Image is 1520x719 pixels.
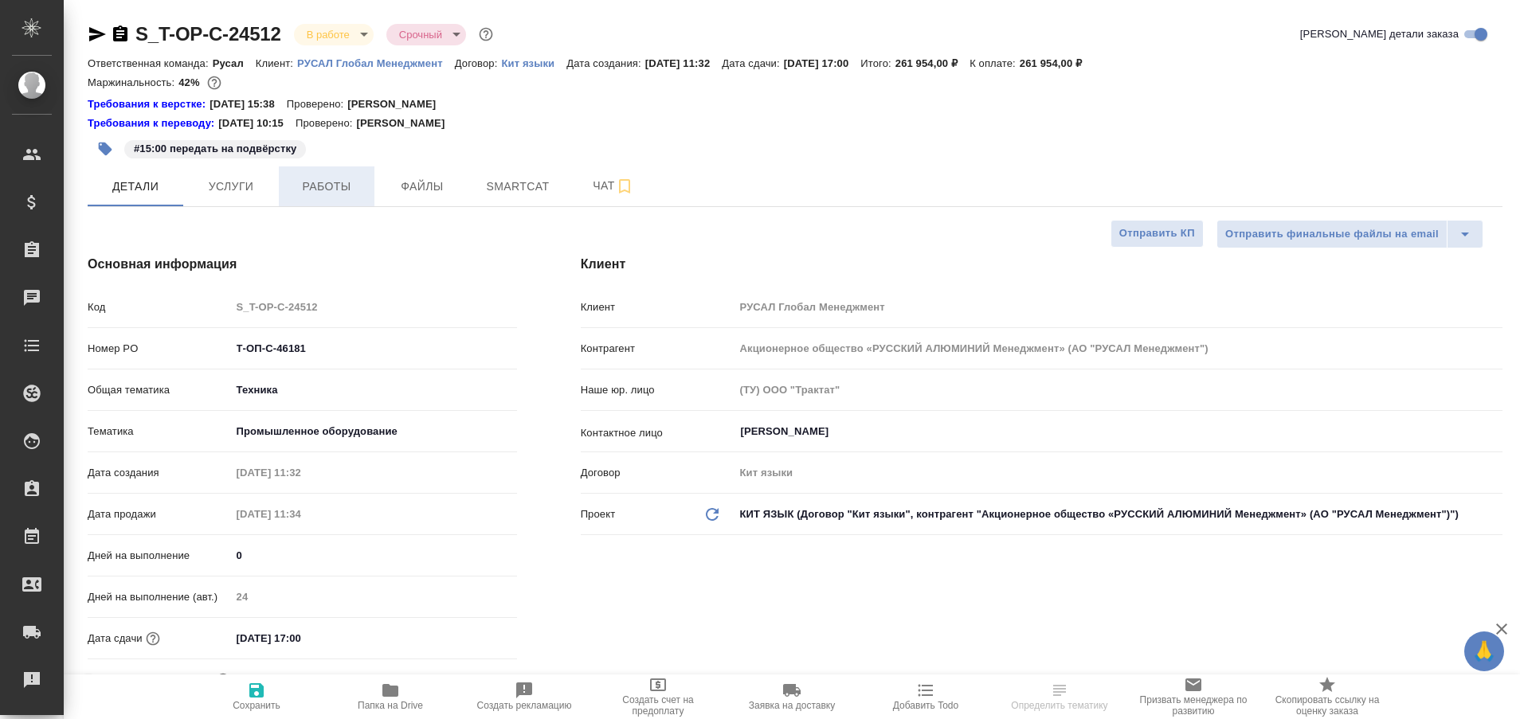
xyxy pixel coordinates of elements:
span: Добавить Todo [893,700,958,711]
button: Скопировать ссылку для ЯМессенджера [88,25,107,44]
span: Чат [575,176,652,196]
p: 261 954,00 ₽ [1020,57,1094,69]
button: Включи, если не хочешь, чтобы указанная дата сдачи изменилась после переставления заказа в 'Подтв... [213,670,233,690]
a: РУСАЛ Глобал Менеджмент [297,56,455,69]
a: S_T-OP-C-24512 [135,23,281,45]
span: Не пересчитывать [111,672,201,688]
input: Пустое поле [231,585,517,608]
a: Требования к переводу: [88,115,218,131]
p: Дней на выполнение [88,548,231,564]
p: Номер PO [88,341,231,357]
button: Доп статусы указывают на важность/срочность заказа [476,24,496,45]
p: Код [88,299,231,315]
div: Промышленное оборудование [231,418,517,445]
p: Дата сдачи [88,631,143,647]
button: Определить тематику [993,674,1126,719]
p: Клиент [581,299,735,315]
input: Пустое поле [735,378,1502,401]
p: [PERSON_NAME] [356,115,456,131]
p: Договор [581,465,735,481]
button: Сохранить [190,674,323,719]
input: ✎ Введи что-нибудь [231,337,517,360]
button: Создать счет на предоплату [591,674,725,719]
p: Итого: [860,57,895,69]
input: ✎ Введи что-нибудь [231,544,517,567]
a: Кит языки [501,56,566,69]
p: Дата сдачи: [722,57,783,69]
span: Заявка на доставку [749,700,835,711]
p: Ответственная команда: [88,57,213,69]
button: В работе [302,28,355,41]
p: [DATE] 11:32 [645,57,723,69]
p: Наше юр. лицо [581,382,735,398]
div: Нажми, чтобы открыть папку с инструкцией [88,96,210,112]
div: В работе [294,24,374,45]
button: Скопировать ссылку [111,25,130,44]
input: ✎ Введи что-нибудь [231,627,370,650]
p: Дата создания [88,465,231,481]
span: Папка на Drive [358,700,423,711]
input: Пустое поле [735,295,1502,318]
p: [PERSON_NAME] [347,96,448,112]
div: В работе [386,24,466,45]
span: Smartcat [480,177,556,197]
span: Услуги [193,177,269,197]
button: Призвать менеджера по развитию [1126,674,1260,719]
input: Пустое поле [231,295,517,318]
button: Срочный [394,28,447,41]
p: Маржинальность: [88,76,178,88]
span: Работы [288,177,365,197]
button: Если добавить услуги и заполнить их объемом, то дата рассчитается автоматически [143,628,163,649]
p: Общая тематика [88,382,231,398]
button: Добавить Todo [859,674,993,719]
button: Отправить финальные файлы на email [1216,220,1448,248]
span: Призвать менеджера по развитию [1136,694,1251,717]
input: Пустое поле [231,461,370,484]
p: [DATE] 17:00 [784,57,861,69]
p: [DATE] 15:38 [210,96,287,112]
p: Проверено: [296,115,357,131]
p: Проект [581,506,616,522]
span: 🙏 [1471,635,1498,668]
button: Добавить тэг [88,131,123,166]
p: РУСАЛ Глобал Менеджмент [297,57,455,69]
span: Детали [97,177,174,197]
svg: Подписаться [615,177,634,196]
span: Сохранить [233,700,280,711]
input: Пустое поле [735,337,1502,360]
p: Контактное лицо [581,425,735,441]
button: Заявка на доставку [725,674,859,719]
div: Нажми, чтобы открыть папку с инструкцией [88,115,218,131]
button: 🙏 [1464,631,1504,671]
h4: Клиент [581,255,1502,274]
input: Пустое поле [231,502,370,526]
span: Файлы [384,177,460,197]
p: [DATE] 10:15 [218,115,296,131]
div: Техника [231,377,517,404]
span: Создать рекламацию [477,700,572,711]
p: Русал [213,57,256,69]
p: 261 954,00 ₽ [895,57,970,69]
span: [PERSON_NAME] детали заказа [1300,26,1459,42]
div: КИТ ЯЗЫК (Договор "Кит языки", контрагент "Акционерное общество «РУССКИЙ АЛЮМИНИЙ Менеджмент» (АО... [735,501,1502,528]
p: Дата создания: [566,57,644,69]
p: Дней на выполнение (авт.) [88,589,231,605]
button: Отправить КП [1111,220,1204,248]
button: 126470.80 RUB; [204,72,225,93]
input: Пустое поле [735,461,1502,484]
button: Скопировать ссылку на оценку заказа [1260,674,1394,719]
p: Контрагент [581,341,735,357]
p: #15:00 передать на подвёрстку [134,141,296,157]
span: 15:00 передать на подвёрстку [123,141,308,154]
p: 42% [178,76,203,88]
p: Проверено: [287,96,348,112]
a: Требования к верстке: [88,96,210,112]
p: Клиент: [256,57,297,69]
span: Скопировать ссылку на оценку заказа [1270,694,1385,717]
button: Папка на Drive [323,674,457,719]
span: Определить тематику [1011,700,1107,711]
p: Договор: [455,57,502,69]
div: split button [1216,220,1483,248]
button: Создать рекламацию [457,674,591,719]
span: Отправить финальные файлы на email [1225,225,1439,244]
